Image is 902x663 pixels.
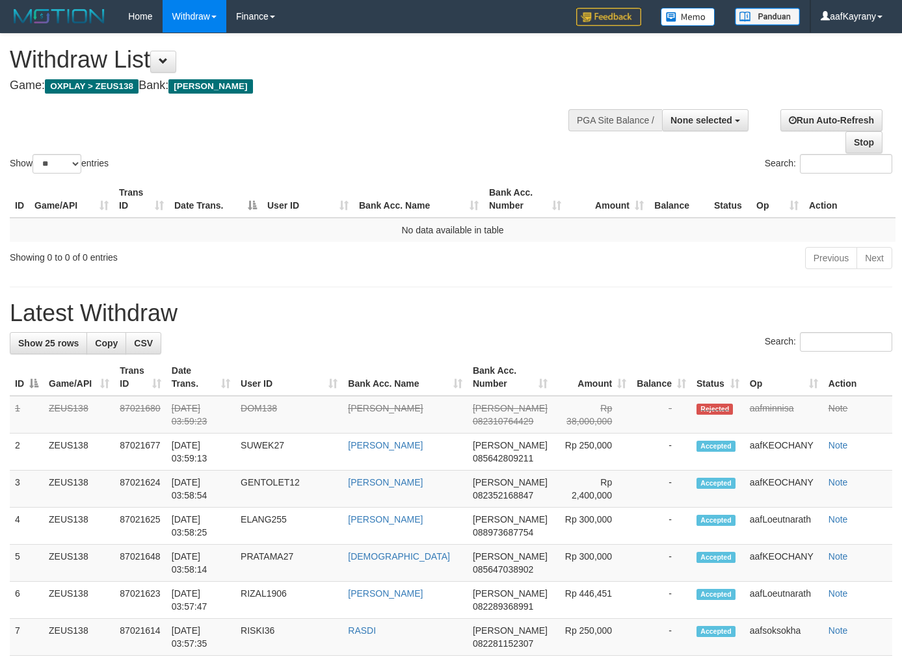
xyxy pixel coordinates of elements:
[348,588,423,599] a: [PERSON_NAME]
[44,434,114,471] td: ZEUS138
[829,551,848,562] a: Note
[44,582,114,619] td: ZEUS138
[800,154,892,174] input: Search:
[473,440,548,450] span: [PERSON_NAME]
[829,625,848,636] a: Note
[18,338,79,348] span: Show 25 rows
[114,434,166,471] td: 87021677
[696,552,736,563] span: Accepted
[473,625,548,636] span: [PERSON_NAME]
[709,181,751,218] th: Status
[473,527,533,538] span: Copy 088973687754 to clipboard
[553,582,631,619] td: Rp 446,451
[631,434,691,471] td: -
[670,115,732,125] span: None selected
[745,545,823,582] td: aafKEOCHANY
[649,181,709,218] th: Balance
[348,551,450,562] a: [DEMOGRAPHIC_DATA]
[661,8,715,26] img: Button%20Memo.svg
[553,471,631,508] td: Rp 2,400,000
[166,508,235,545] td: [DATE] 03:58:25
[10,471,44,508] td: 3
[114,619,166,656] td: 87021614
[553,619,631,656] td: Rp 250,000
[473,588,548,599] span: [PERSON_NAME]
[348,403,423,413] a: [PERSON_NAME]
[114,508,166,545] td: 87021625
[10,396,44,434] td: 1
[348,625,376,636] a: RASDI
[235,471,343,508] td: GENTOLET12
[804,181,895,218] th: Action
[10,300,892,326] h1: Latest Withdraw
[114,471,166,508] td: 87021624
[10,508,44,545] td: 4
[33,154,81,174] select: Showentries
[114,582,166,619] td: 87021623
[86,332,126,354] a: Copy
[553,359,631,396] th: Amount: activate to sort column ascending
[235,545,343,582] td: PRATAMA27
[691,359,745,396] th: Status: activate to sort column ascending
[765,154,892,174] label: Search:
[735,8,800,25] img: panduan.png
[829,440,848,450] a: Note
[745,434,823,471] td: aafKEOCHANY
[631,359,691,396] th: Balance: activate to sort column ascending
[568,109,662,131] div: PGA Site Balance /
[10,181,29,218] th: ID
[10,545,44,582] td: 5
[751,181,804,218] th: Op: activate to sort column ascending
[166,396,235,434] td: [DATE] 03:59:23
[553,508,631,545] td: Rp 300,000
[235,508,343,545] td: ELANG255
[696,589,736,600] span: Accepted
[10,218,895,242] td: No data available in table
[473,514,548,525] span: [PERSON_NAME]
[696,626,736,637] span: Accepted
[473,638,533,649] span: Copy 082281152307 to clipboard
[10,359,44,396] th: ID: activate to sort column descending
[829,514,848,525] a: Note
[765,332,892,352] label: Search:
[10,47,589,73] h1: Withdraw List
[631,582,691,619] td: -
[576,8,641,26] img: Feedback.jpg
[44,619,114,656] td: ZEUS138
[745,619,823,656] td: aafsoksokha
[473,403,548,413] span: [PERSON_NAME]
[631,471,691,508] td: -
[473,564,533,575] span: Copy 085647038902 to clipboard
[696,404,733,415] span: Rejected
[10,246,366,264] div: Showing 0 to 0 of 0 entries
[44,471,114,508] td: ZEUS138
[169,181,262,218] th: Date Trans.: activate to sort column descending
[44,545,114,582] td: ZEUS138
[696,478,736,489] span: Accepted
[473,601,533,612] span: Copy 082289368991 to clipboard
[805,247,857,269] a: Previous
[745,508,823,545] td: aafLoeutnarath
[168,79,252,94] span: [PERSON_NAME]
[696,441,736,452] span: Accepted
[800,332,892,352] input: Search:
[745,471,823,508] td: aafKEOCHANY
[553,396,631,434] td: Rp 38,000,000
[553,434,631,471] td: Rp 250,000
[235,359,343,396] th: User ID: activate to sort column ascending
[10,582,44,619] td: 6
[29,181,114,218] th: Game/API: activate to sort column ascending
[134,338,153,348] span: CSV
[829,588,848,599] a: Note
[45,79,139,94] span: OXPLAY > ZEUS138
[44,396,114,434] td: ZEUS138
[166,471,235,508] td: [DATE] 03:58:54
[745,396,823,434] td: aafminnisa
[473,416,533,426] span: Copy 082310764429 to clipboard
[114,545,166,582] td: 87021648
[468,359,553,396] th: Bank Acc. Number: activate to sort column ascending
[114,181,169,218] th: Trans ID: activate to sort column ascending
[10,434,44,471] td: 2
[348,477,423,487] a: [PERSON_NAME]
[235,434,343,471] td: SUWEK27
